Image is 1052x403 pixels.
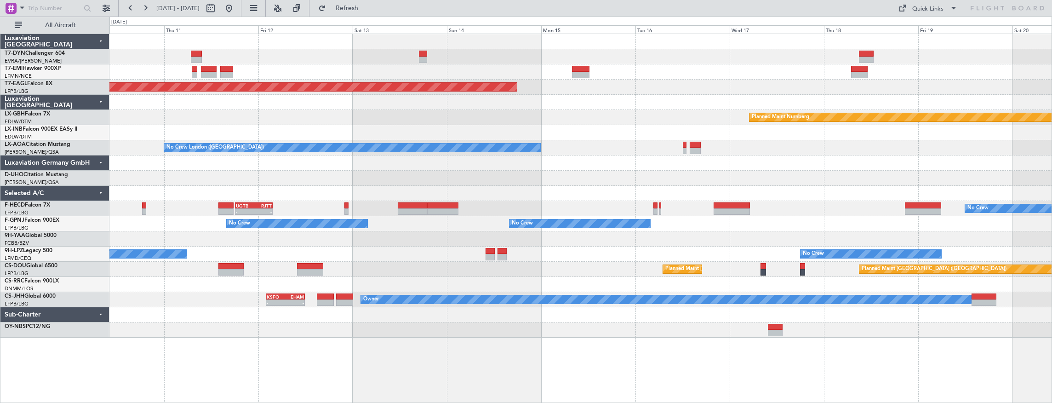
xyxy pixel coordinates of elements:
[635,25,730,34] div: Tue 16
[824,25,918,34] div: Thu 18
[5,172,68,178] a: D-IJHOCitation Mustang
[5,81,27,86] span: T7-EAGL
[5,172,23,178] span: D-IJHO
[918,25,1012,34] div: Fri 19
[5,73,32,80] a: LFMN/NCE
[5,81,52,86] a: T7-EAGLFalcon 8X
[5,225,29,231] a: LFPB/LBG
[328,5,366,12] span: Refresh
[803,247,824,261] div: No Crew
[912,5,943,14] div: Quick Links
[541,25,635,34] div: Mon 15
[5,248,23,253] span: 9H-LPZ
[5,218,24,223] span: F-GPNJ
[730,25,824,34] div: Wed 17
[156,4,200,12] span: [DATE] - [DATE]
[5,111,50,117] a: LX-GBHFalcon 7X
[285,300,304,305] div: -
[353,25,447,34] div: Sat 13
[166,141,264,155] div: No Crew London ([GEOGRAPHIC_DATA])
[5,202,25,208] span: F-HECD
[5,218,59,223] a: F-GPNJFalcon 900EX
[5,202,50,208] a: F-HECDFalcon 7X
[5,127,77,132] a: LX-INBFalcon 900EX EASy II
[5,278,59,284] a: CS-RRCFalcon 900LX
[665,262,810,276] div: Planned Maint [GEOGRAPHIC_DATA] ([GEOGRAPHIC_DATA])
[5,240,29,247] a: FCBB/BZV
[5,142,70,147] a: LX-AOACitation Mustang
[5,294,56,299] a: CS-JHHGlobal 6000
[236,209,254,214] div: -
[5,209,29,216] a: LFPB/LBG
[967,201,989,215] div: No Crew
[5,270,29,277] a: LFPB/LBG
[5,142,26,147] span: LX-AOA
[5,285,33,292] a: DNMM/LOS
[5,324,26,329] span: OY-NBS
[111,18,127,26] div: [DATE]
[5,233,57,238] a: 9H-YAAGlobal 5000
[5,179,59,186] a: [PERSON_NAME]/QSA
[5,248,52,253] a: 9H-LPZLegacy 500
[5,66,23,71] span: T7-EMI
[5,255,31,262] a: LFMD/CEQ
[254,203,272,208] div: RJTT
[28,1,81,15] input: Trip Number
[229,217,250,230] div: No Crew
[5,294,24,299] span: CS-JHH
[447,25,541,34] div: Sun 14
[5,51,65,56] a: T7-DYNChallenger 604
[10,18,100,33] button: All Aircraft
[5,233,25,238] span: 9H-YAA
[254,209,272,214] div: -
[5,263,57,269] a: CS-DOUGlobal 6500
[5,149,59,155] a: [PERSON_NAME]/QSA
[285,294,304,299] div: EHAM
[5,118,32,125] a: EDLW/DTM
[258,25,353,34] div: Fri 12
[267,300,286,305] div: -
[5,133,32,140] a: EDLW/DTM
[512,217,533,230] div: No Crew
[267,294,286,299] div: KSFO
[5,88,29,95] a: LFPB/LBG
[5,300,29,307] a: LFPB/LBG
[314,1,369,16] button: Refresh
[24,22,97,29] span: All Aircraft
[5,278,24,284] span: CS-RRC
[5,127,23,132] span: LX-INB
[862,262,1006,276] div: Planned Maint [GEOGRAPHIC_DATA] ([GEOGRAPHIC_DATA])
[5,58,62,64] a: EVRA/[PERSON_NAME]
[164,25,258,34] div: Thu 11
[5,263,26,269] span: CS-DOU
[236,203,254,208] div: UGTB
[5,324,50,329] a: OY-NBSPC12/NG
[5,51,25,56] span: T7-DYN
[894,1,962,16] button: Quick Links
[5,111,25,117] span: LX-GBH
[363,293,379,306] div: Owner
[69,25,164,34] div: Wed 10
[5,66,61,71] a: T7-EMIHawker 900XP
[752,110,809,124] div: Planned Maint Nurnberg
